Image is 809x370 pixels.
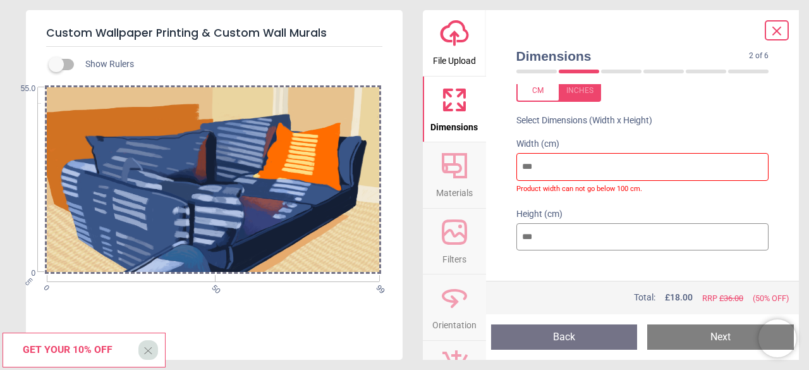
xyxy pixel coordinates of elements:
[423,77,486,142] button: Dimensions
[702,293,743,304] span: RRP
[41,283,49,291] span: 0
[516,208,769,221] label: Height (cm)
[719,293,743,303] span: £ 36.00
[442,247,466,266] span: Filters
[647,324,794,350] button: Next
[423,10,486,76] button: File Upload
[423,209,486,274] button: Filters
[374,283,382,291] span: 99
[665,292,693,304] span: £
[56,57,403,72] div: Show Rulers
[11,83,35,94] span: 55.0
[506,114,652,127] label: Select Dimensions (Width x Height)
[491,324,638,350] button: Back
[432,313,477,332] span: Orientation
[209,283,217,291] span: 50
[423,274,486,340] button: Orientation
[23,276,34,287] span: cm
[749,51,769,61] span: 2 of 6
[670,292,693,302] span: 18.00
[516,181,769,194] label: Product width can not go below 100 cm.
[436,181,473,200] span: Materials
[433,49,476,68] span: File Upload
[758,319,796,357] iframe: Brevo live chat
[753,293,789,304] span: (50% OFF)
[11,268,35,279] span: 0
[430,115,478,134] span: Dimensions
[423,142,486,208] button: Materials
[46,20,382,47] h5: Custom Wallpaper Printing & Custom Wall Murals
[516,138,769,151] label: Width (cm)
[516,47,750,65] span: Dimensions
[515,292,789,304] div: Total:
